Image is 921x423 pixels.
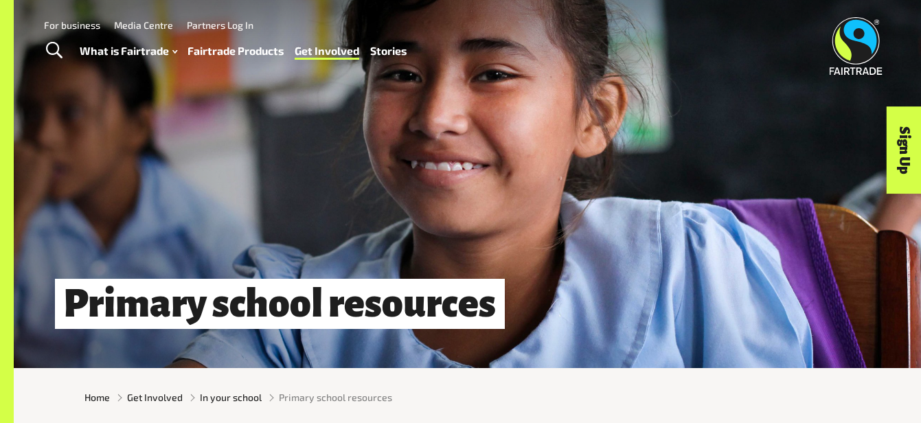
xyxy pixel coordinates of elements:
[830,17,883,75] img: Fairtrade Australia New Zealand logo
[127,390,183,404] a: Get Involved
[37,34,71,68] a: Toggle Search
[279,390,392,404] span: Primary school resources
[55,279,505,329] h1: Primary school resources
[187,19,253,31] a: Partners Log In
[114,19,173,31] a: Media Centre
[200,390,262,404] a: In your school
[80,41,177,61] a: What is Fairtrade
[295,41,359,61] a: Get Involved
[84,390,110,404] a: Home
[187,41,284,61] a: Fairtrade Products
[44,19,100,31] a: For business
[370,41,407,61] a: Stories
